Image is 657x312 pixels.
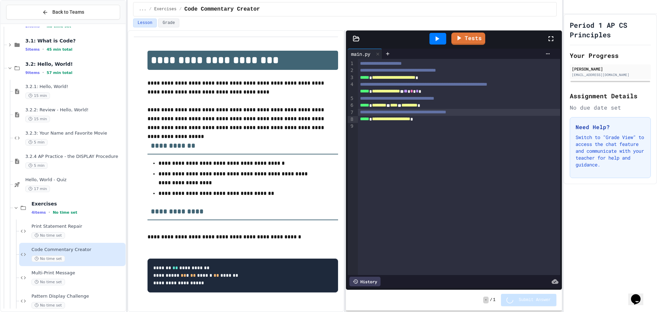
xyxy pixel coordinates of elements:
[576,123,645,131] h3: Need Help?
[519,297,551,303] span: Submit Answer
[31,255,65,262] span: No time set
[348,74,355,81] div: 3
[483,297,488,303] span: -
[25,177,124,183] span: Hello, World - Quiz
[25,38,124,44] span: 3.1: What is Code?
[493,297,495,303] span: 1
[47,71,72,75] span: 57 min total
[348,116,355,123] div: 8
[49,210,50,215] span: •
[570,51,651,60] h2: Your Progress
[348,81,355,95] div: 4
[348,95,355,102] div: 5
[31,232,65,239] span: No time set
[31,201,124,207] span: Exercises
[31,210,46,215] span: 4 items
[348,109,355,116] div: 7
[25,154,124,160] span: 3.2.4 AP Practice - the DISPLAY Procedure
[25,116,50,122] span: 15 min
[149,7,152,12] span: /
[31,302,65,309] span: No time set
[31,270,124,276] span: Multi-Print Message
[184,5,260,13] span: Code Commentary Creator
[572,72,649,77] div: [EMAIL_ADDRESS][DOMAIN_NAME]
[25,61,124,67] span: 3.2: Hello, World!
[25,139,48,146] span: 5 min
[576,134,645,168] p: Switch to "Grade View" to access the chat feature and communicate with your teacher for help and ...
[572,66,649,72] div: [PERSON_NAME]
[25,47,40,52] span: 5 items
[31,247,124,253] span: Code Commentary Creator
[52,9,84,16] span: Back to Teams
[25,107,124,113] span: 3.2.2: Review - Hello, World!
[348,50,374,58] div: main.py
[139,7,146,12] span: ...
[42,47,44,52] span: •
[31,279,65,285] span: No time set
[25,130,124,136] span: 3.2.3: Your Name and Favorite Movie
[25,186,50,192] span: 17 min
[179,7,182,12] span: /
[348,123,355,130] div: 9
[25,84,124,90] span: 3.2.1: Hello, World!
[348,60,355,67] div: 1
[133,18,157,27] button: Lesson
[53,210,77,215] span: No time set
[31,224,124,229] span: Print Statement Repair
[349,277,381,286] div: History
[570,20,651,39] h1: Period 1 AP CS Principles
[31,294,124,299] span: Pattern Display Challenge
[348,67,355,74] div: 2
[451,33,485,45] a: Tests
[628,285,650,305] iframe: chat widget
[154,7,177,12] span: Exercises
[42,70,44,75] span: •
[570,103,651,112] div: No due date set
[348,102,355,109] div: 6
[47,47,72,52] span: 45 min total
[25,71,40,75] span: 9 items
[158,18,179,27] button: Grade
[490,297,492,303] span: /
[25,92,50,99] span: 15 min
[570,91,651,101] h2: Assignment Details
[25,162,48,169] span: 5 min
